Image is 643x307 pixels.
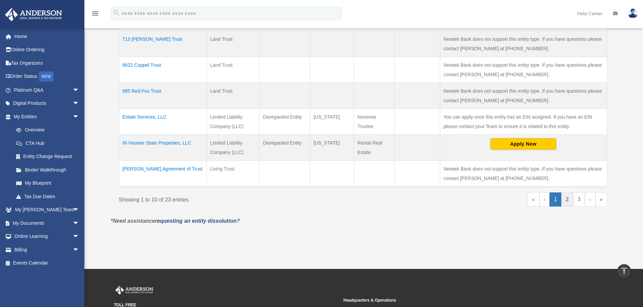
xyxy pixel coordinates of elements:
[207,83,259,109] td: Land Trust
[9,123,83,137] a: Overview
[119,57,207,83] td: 8622 Coppel Trust
[440,161,607,187] td: Newtek Bank does not support this entity type. If you have questions please contact [PERSON_NAME]...
[490,138,556,150] button: Apply Now
[5,70,89,84] a: Order StatusNEW
[440,83,607,109] td: Newtek Bank does not support this entity type. If you have questions please contact [PERSON_NAME]...
[3,8,64,21] img: Anderson Advisors Platinum Portal
[561,192,573,207] a: 2
[73,83,86,97] span: arrow_drop_down
[573,192,585,207] a: 3
[73,216,86,230] span: arrow_drop_down
[119,83,207,109] td: 995 Red Fox Trust
[73,243,86,257] span: arrow_drop_down
[440,109,607,135] td: You can apply once this entity has an EIN assigned. If you have an EIN please contact your Team t...
[5,56,89,70] a: Tax Organizers
[9,177,86,190] a: My Blueprint
[440,31,607,57] td: Newtek Bank does not support this entity type. If you have questions please contact [PERSON_NAME]...
[114,286,155,295] img: Anderson Advisors Platinum Portal
[595,192,607,207] a: Last
[207,135,259,161] td: Limited Liability Company (LLC)
[550,192,561,207] a: 1
[310,135,354,161] td: [US_STATE]
[207,161,259,187] td: Living Trust
[539,192,550,207] a: Previous
[119,31,207,57] td: 713 [PERSON_NAME] Trust
[620,267,628,275] i: vertical_align_top
[5,230,89,243] a: Online Learningarrow_drop_down
[39,71,54,82] div: NEW
[9,136,86,150] a: CTA Hub
[113,9,120,17] i: search
[73,203,86,217] span: arrow_drop_down
[5,243,89,256] a: Billingarrow_drop_down
[617,264,631,278] a: vertical_align_top
[73,230,86,244] span: arrow_drop_down
[111,218,240,224] em: *Need assistance ?
[585,192,595,207] a: Next
[207,57,259,83] td: Land Trust
[628,8,638,18] img: User Pic
[5,83,89,97] a: Platinum Q&Aarrow_drop_down
[207,109,259,135] td: Limited Liability Company (LLC)
[259,109,310,135] td: Disregarded Entity
[310,109,354,135] td: [US_STATE]
[73,97,86,111] span: arrow_drop_down
[119,109,207,135] td: Estate Services, LLC
[9,150,86,163] a: Entity Change Request
[5,97,89,110] a: Digital Productsarrow_drop_down
[119,161,207,187] td: [PERSON_NAME] Agreement of Trust
[207,31,259,57] td: Land Trust
[5,43,89,57] a: Online Ordering
[354,135,395,161] td: Rental Real Estate
[259,135,310,161] td: Disregarded Entity
[73,110,86,124] span: arrow_drop_down
[440,57,607,83] td: Newtek Bank does not support this entity type. If you have questions please contact [PERSON_NAME]...
[5,256,89,270] a: Events Calendar
[119,135,207,161] td: IN Hoosier State Properties, LLC
[155,218,237,224] a: requesting an entity dissolution
[91,12,99,18] a: menu
[91,9,99,18] i: menu
[5,110,86,123] a: My Entitiesarrow_drop_down
[9,163,86,177] a: Binder Walkthrough
[528,192,539,207] a: First
[344,297,568,304] small: Headquarters & Operations
[5,30,89,43] a: Home
[354,109,395,135] td: Nominee Trustee
[5,203,89,217] a: My [PERSON_NAME] Teamarrow_drop_down
[5,216,89,230] a: My Documentsarrow_drop_down
[9,190,86,203] a: Tax Due Dates
[119,192,358,205] div: Showing 1 to 10 of 23 entries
